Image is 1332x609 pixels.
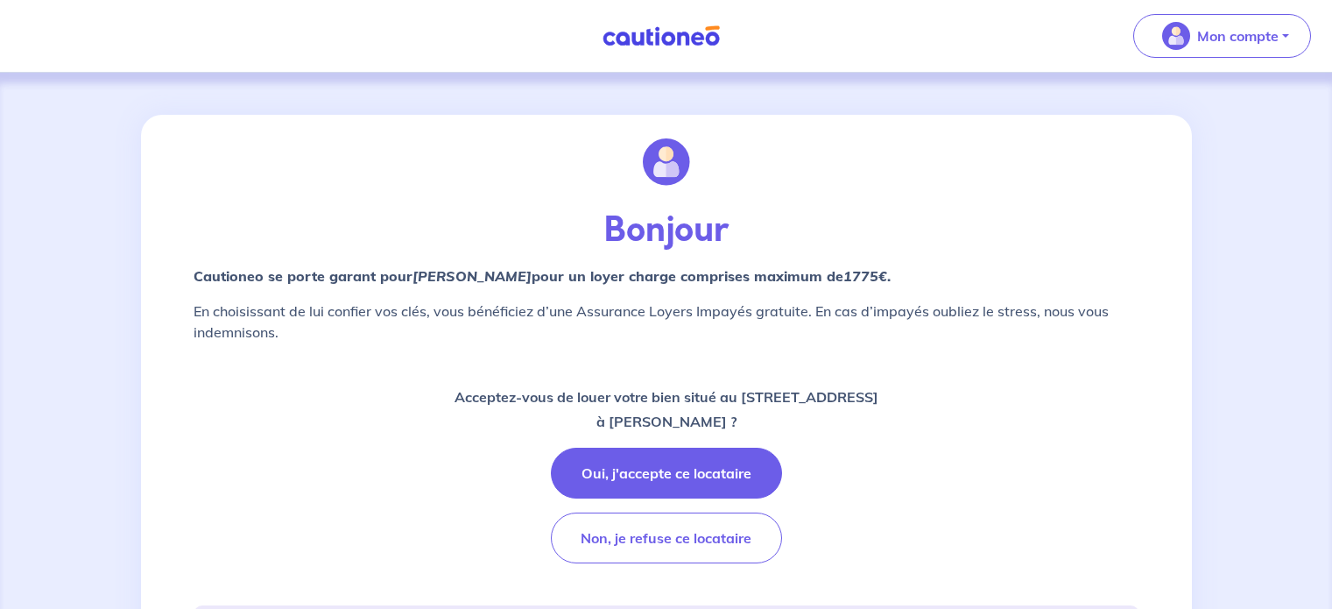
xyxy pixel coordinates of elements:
em: 1775€ [843,267,887,285]
p: Acceptez-vous de louer votre bien situé au [STREET_ADDRESS] à [PERSON_NAME] ? [455,385,878,434]
img: Cautioneo [596,25,727,47]
strong: Cautioneo se porte garant pour pour un loyer charge comprises maximum de . [194,267,891,285]
em: [PERSON_NAME] [412,267,532,285]
button: illu_account_valid_menu.svgMon compte [1133,14,1311,58]
button: Non, je refuse ce locataire [551,513,782,563]
img: illu_account.svg [643,138,690,186]
p: En choisissant de lui confier vos clés, vous bénéficiez d’une Assurance Loyers Impayés gratuite. ... [194,301,1139,343]
img: illu_account_valid_menu.svg [1162,22,1190,50]
p: Mon compte [1197,25,1279,46]
button: Oui, j'accepte ce locataire [551,448,782,499]
p: Bonjour [194,209,1139,251]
